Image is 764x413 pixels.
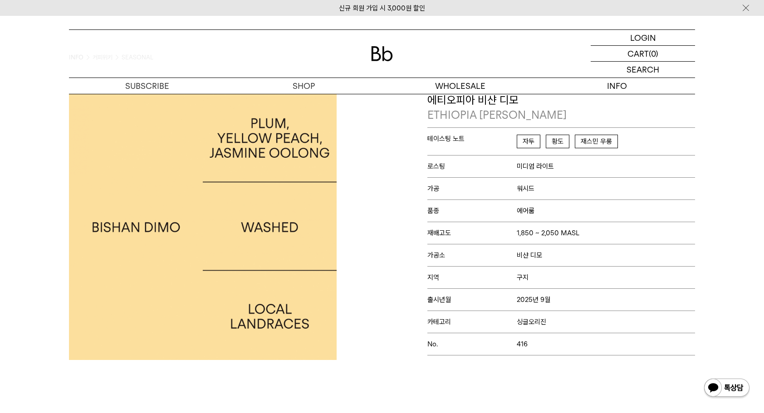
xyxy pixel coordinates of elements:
span: 비샨 디모 [517,251,542,259]
p: 에티오피아 비샨 디모 [427,92,695,123]
span: 재배고도 [427,229,517,237]
span: 출시년월 [427,296,517,304]
span: 구지 [517,273,529,282]
a: SHOP [225,78,382,94]
span: No. [427,340,517,348]
span: 가공 [427,185,517,193]
img: 카카오톡 채널 1:1 채팅 버튼 [703,378,750,399]
a: CART (0) [591,46,695,62]
p: WHOLESALE [382,78,539,94]
span: 재스민 우롱 [575,135,618,148]
a: 신규 회원 가입 시 3,000원 할인 [339,4,425,12]
span: 에어룸 [517,207,534,215]
span: 1,850 ~ 2,050 MASL [517,229,579,237]
span: 황도 [546,135,569,148]
p: (0) [649,46,658,61]
span: 미디엄 라이트 [517,162,554,170]
span: 로스팅 [427,162,517,170]
p: SEARCH [627,62,659,78]
img: 로고 [371,46,393,61]
p: CART [627,46,649,61]
p: ETHIOPIA [PERSON_NAME] [427,107,695,123]
span: 싱글오리진 [517,318,546,326]
p: LOGIN [630,30,656,45]
span: 지역 [427,273,517,282]
span: 테이스팅 노트 [427,135,517,143]
span: 가공소 [427,251,517,259]
a: SUBSCRIBE [69,78,225,94]
a: LOGIN [591,30,695,46]
span: 품종 [427,207,517,215]
span: 카테고리 [427,318,517,326]
span: 2025년 9월 [517,296,550,304]
span: 416 [517,340,528,348]
span: 자두 [517,135,540,148]
img: 에티오피아 비샨 디모ETHIOPIA BISHAN DIMO [69,92,337,360]
span: 워시드 [517,185,534,193]
p: INFO [539,78,695,94]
